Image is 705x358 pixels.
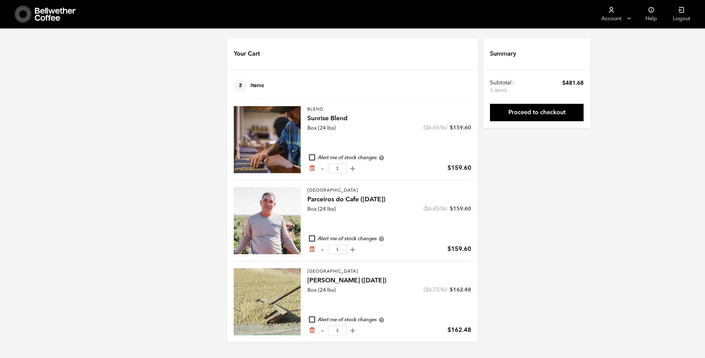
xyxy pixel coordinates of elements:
span: ( /lb) [424,205,447,212]
p: Box (24 lbs) [307,205,336,213]
span: ( /lb) [424,124,447,131]
h4: Sunrise Blend [307,114,471,123]
bdi: 162.48 [447,326,471,334]
h4: Your Cart [234,50,260,58]
a: Remove from cart [309,327,315,334]
div: Alert me of stock changes [307,154,471,161]
span: $ [425,124,428,131]
h4: Summary [490,50,516,58]
bdi: 162.48 [450,286,471,293]
h4: [PERSON_NAME] ([DATE]) [307,276,471,285]
a: Remove from cart [309,165,315,172]
h4: Parceiros do Cafe ([DATE]) [307,195,471,204]
input: Qty [328,244,347,254]
span: $ [450,205,453,212]
span: $ [447,164,451,172]
p: [GEOGRAPHIC_DATA] [307,187,471,194]
bdi: 159.60 [447,164,471,172]
a: Proceed to checkout [490,104,584,121]
bdi: 159.60 [450,205,471,212]
button: + [348,165,357,172]
p: Box (24 lbs) [307,286,336,294]
span: 3 [234,79,247,92]
button: - [318,246,326,253]
bdi: 6.77 [425,286,439,293]
p: Blend [307,106,471,113]
div: Alert me of stock changes [307,235,471,242]
span: ( /lb) [424,286,447,293]
button: + [348,246,357,253]
p: Box (24 lbs) [307,124,336,132]
span: $ [425,286,428,293]
div: Alert me of stock changes [307,316,471,324]
span: $ [562,79,566,87]
span: $ [450,286,453,293]
bdi: 481.68 [562,79,584,87]
h4: Items [234,79,264,92]
bdi: 6.65 [425,205,439,212]
bdi: 159.60 [447,245,471,253]
button: - [318,165,326,172]
input: Qty [328,326,347,335]
th: Subtotal [490,79,515,94]
button: - [318,327,326,334]
input: Qty [328,163,347,173]
a: Remove from cart [309,246,315,253]
bdi: 159.60 [450,124,471,131]
bdi: 6.65 [425,124,439,131]
span: $ [425,205,428,212]
button: + [348,327,357,334]
span: $ [447,326,451,334]
p: [GEOGRAPHIC_DATA] [307,268,471,275]
span: $ [450,124,453,131]
span: $ [447,245,451,253]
